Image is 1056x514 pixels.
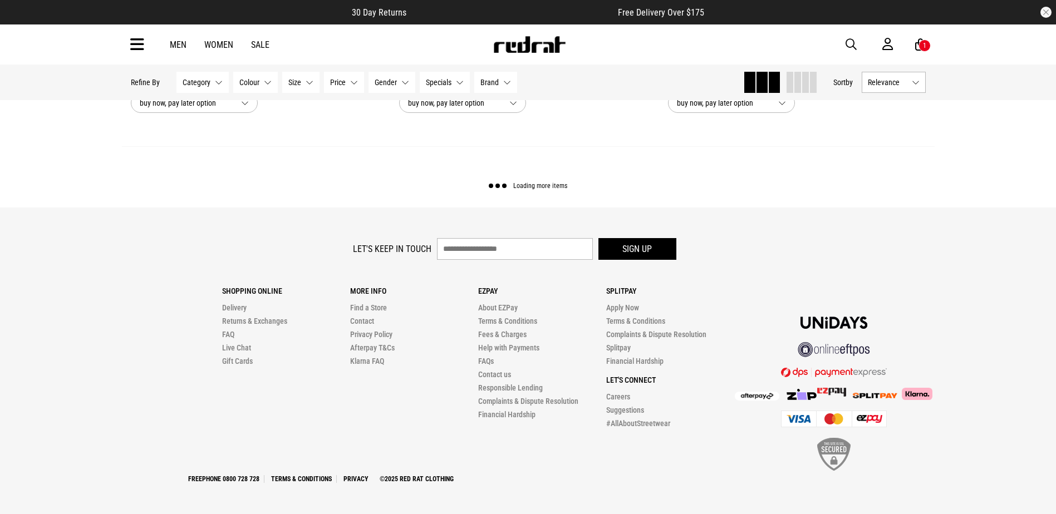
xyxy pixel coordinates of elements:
button: Brand [474,72,517,93]
button: Size [282,72,320,93]
a: Careers [606,392,630,401]
span: Gender [375,78,397,87]
p: Let's Connect [606,375,734,384]
a: Splitpay [606,343,631,352]
a: Terms & Conditions [267,475,337,483]
a: Apply Now [606,303,639,312]
img: Cards [781,411,887,427]
span: by [846,78,853,87]
a: Terms & Conditions [478,317,537,325]
button: Gender [369,72,415,93]
a: About EZPay [478,303,518,312]
span: Size [288,78,301,87]
a: #AllAboutStreetwear [606,419,670,428]
a: Contact us [478,370,511,379]
img: Redrat logo [493,36,566,53]
img: Zip [786,389,817,400]
p: Splitpay [606,286,734,295]
label: Let's keep in touch [353,244,431,254]
div: 1 [923,42,926,50]
a: FAQs [478,357,494,365]
span: Colour [239,78,259,87]
a: Freephone 0800 728 728 [184,475,264,483]
img: online eftpos [798,342,870,357]
img: Afterpay [735,392,779,401]
a: Responsible Lending [478,383,543,392]
a: Klarna FAQ [350,357,384,365]
button: buy now, pay later option [131,93,258,113]
button: Sortby [833,76,853,89]
a: FAQ [222,330,234,339]
a: ©2025 Red Rat Clothing [375,475,458,483]
a: Returns & Exchanges [222,317,287,325]
span: Price [330,78,346,87]
img: Unidays [800,317,867,329]
a: Sale [251,39,269,50]
button: Colour [233,72,278,93]
a: Gift Cards [222,357,253,365]
button: Specials [420,72,470,93]
iframe: Customer reviews powered by Trustpilot [429,7,596,18]
button: Price [324,72,364,93]
span: buy now, pay later option [140,96,232,110]
p: More Info [350,286,478,295]
span: buy now, pay later option [408,96,500,110]
span: Specials [426,78,451,87]
a: Complaints & Dispute Resolution [606,330,706,339]
span: Category [183,78,210,87]
span: Relevance [868,78,907,87]
span: Brand [480,78,499,87]
img: Splitpay [817,388,846,397]
a: Terms & Conditions [606,317,665,325]
a: Afterpay T&Cs [350,343,395,352]
button: Sign up [598,238,676,260]
img: DPS [781,367,887,377]
a: Delivery [222,303,247,312]
p: Refine By [131,78,160,87]
button: Open LiveChat chat widget [9,4,42,38]
a: Women [204,39,233,50]
a: Help with Payments [478,343,539,352]
img: Klarna [897,388,932,400]
a: Fees & Charges [478,330,527,339]
img: Splitpay [853,393,897,398]
a: Men [170,39,186,50]
span: buy now, pay later option [677,96,769,110]
span: 30 Day Returns [352,7,406,18]
button: Relevance [862,72,926,93]
p: Shopping Online [222,286,350,295]
p: Ezpay [478,286,606,295]
a: Suggestions [606,406,644,414]
a: Find a Store [350,303,387,312]
a: Financial Hardship [606,357,664,365]
button: Category [176,72,229,93]
a: Complaints & Dispute Resolution [478,397,578,406]
button: buy now, pay later option [668,93,795,113]
span: Free Delivery Over $175 [618,7,704,18]
button: buy now, pay later option [399,93,526,113]
a: Privacy [339,475,373,483]
a: Financial Hardship [478,410,536,419]
a: 1 [915,39,926,51]
a: Live Chat [222,343,251,352]
a: Contact [350,317,374,325]
img: SSL [817,438,851,471]
a: Privacy Policy [350,330,392,339]
span: Loading more items [513,182,567,190]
